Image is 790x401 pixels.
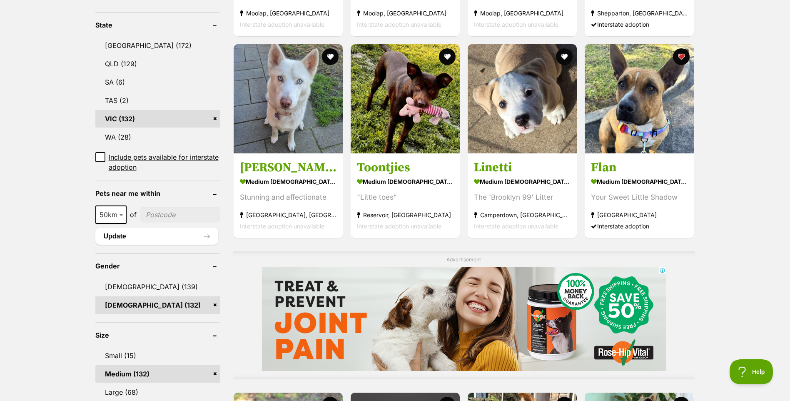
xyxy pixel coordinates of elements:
[357,21,441,28] span: Interstate adoption unavailable
[95,206,127,224] span: 50km
[585,44,694,153] img: Flan - Staffordshire Bull Terrier Dog
[357,209,454,221] strong: Reservoir, [GEOGRAPHIC_DATA]
[474,21,558,28] span: Interstate adoption unavailable
[357,8,454,19] strong: Moolap, [GEOGRAPHIC_DATA]
[591,8,688,19] strong: Shepparton, [GEOGRAPHIC_DATA]
[95,331,220,339] header: Size
[357,192,454,203] div: "Little toes"
[585,153,694,238] a: Flan medium [DEMOGRAPHIC_DATA] Dog Your Sweet Little Shadow [GEOGRAPHIC_DATA] Interstate adoption
[474,223,558,230] span: Interstate adoption unavailable
[351,44,460,153] img: Toontjies - Australian Kelpie Dog
[474,192,571,203] div: The 'Brooklyn 99' Litter
[474,8,571,19] strong: Moolap, [GEOGRAPHIC_DATA]
[591,160,688,175] h3: Flan
[240,192,336,203] div: Stunning and affectionate
[96,209,126,221] span: 50km
[322,48,339,65] button: favourite
[240,223,324,230] span: Interstate adoption unavailable
[556,48,573,65] button: favourite
[351,153,460,238] a: Toontjies medium [DEMOGRAPHIC_DATA] Dog "Little toes" Reservoir, [GEOGRAPHIC_DATA] Interstate ado...
[474,209,571,221] strong: Camperdown, [GEOGRAPHIC_DATA]
[95,296,220,314] a: [DEMOGRAPHIC_DATA] (132)
[474,160,571,175] h3: Linetti
[591,209,688,221] strong: [GEOGRAPHIC_DATA]
[439,48,456,65] button: favourite
[262,267,666,371] iframe: Advertisement
[95,73,220,91] a: SA (6)
[95,190,220,197] header: Pets near me within
[95,21,220,29] header: State
[673,48,690,65] button: favourite
[240,21,324,28] span: Interstate adoption unavailable
[468,44,577,153] img: Linetti - American Staffordshire Terrier Dog
[357,175,454,188] strong: medium [DEMOGRAPHIC_DATA] Dog
[95,383,220,401] a: Large (68)
[95,110,220,128] a: VIC (132)
[234,153,343,238] a: [PERSON_NAME] medium [DEMOGRAPHIC_DATA] Dog Stunning and affectionate [GEOGRAPHIC_DATA], [GEOGRAP...
[95,152,220,172] a: Include pets available for interstate adoption
[240,175,336,188] strong: medium [DEMOGRAPHIC_DATA] Dog
[591,175,688,188] strong: medium [DEMOGRAPHIC_DATA] Dog
[95,55,220,73] a: QLD (129)
[591,19,688,30] div: Interstate adoption
[130,210,137,220] span: of
[95,228,218,245] button: Update
[730,359,773,384] iframe: Help Scout Beacon - Open
[591,221,688,232] div: Interstate adoption
[234,44,343,153] img: Ashie - Siberian Husky Dog
[240,209,336,221] strong: [GEOGRAPHIC_DATA], [GEOGRAPHIC_DATA]
[357,160,454,175] h3: Toontjies
[240,8,336,19] strong: Moolap, [GEOGRAPHIC_DATA]
[591,192,688,203] div: Your Sweet Little Shadow
[240,160,336,175] h3: [PERSON_NAME]
[95,365,220,383] a: Medium (132)
[357,223,441,230] span: Interstate adoption unavailable
[233,251,695,379] div: Advertisement
[140,207,220,223] input: postcode
[95,347,220,364] a: Small (15)
[95,262,220,270] header: Gender
[468,153,577,238] a: Linetti medium [DEMOGRAPHIC_DATA] Dog The 'Brooklyn 99' Litter Camperdown, [GEOGRAPHIC_DATA] Inte...
[95,37,220,54] a: [GEOGRAPHIC_DATA] (172)
[109,152,220,172] span: Include pets available for interstate adoption
[474,175,571,188] strong: medium [DEMOGRAPHIC_DATA] Dog
[95,278,220,296] a: [DEMOGRAPHIC_DATA] (139)
[95,92,220,109] a: TAS (2)
[95,128,220,146] a: WA (28)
